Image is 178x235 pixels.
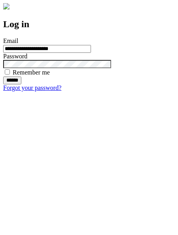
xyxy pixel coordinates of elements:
label: Email [3,37,18,44]
label: Password [3,53,27,60]
h2: Log in [3,19,175,30]
a: Forgot your password? [3,84,61,91]
label: Remember me [13,69,50,76]
img: logo-4e3dc11c47720685a147b03b5a06dd966a58ff35d612b21f08c02c0306f2b779.png [3,3,9,9]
